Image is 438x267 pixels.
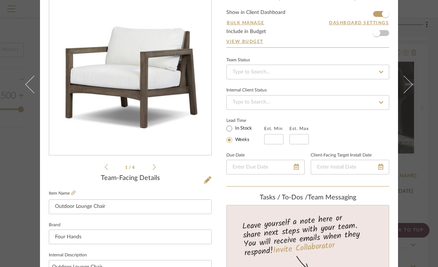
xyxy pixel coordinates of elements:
[129,165,132,170] span: /
[49,174,212,183] div: Team-Facing Details
[264,126,283,131] label: Est. Min
[226,210,390,259] div: Leave yourself a note here or share next steps with your team. You will receive emails when they ...
[311,154,372,157] label: Client-Facing Target Install Date
[125,165,129,170] span: 1
[226,117,264,124] label: Lead Time
[226,124,264,144] mat-radio-group: Select item type
[49,199,212,214] input: Enter Item Name
[226,95,389,110] input: Type to Search…
[226,160,305,174] input: Enter Due Date
[49,230,212,244] input: Enter Brand
[132,165,136,170] span: 4
[226,58,250,62] div: Team Status
[273,239,335,257] a: Invite Collaborator
[260,194,308,201] span: Tasks / To-Dos /
[234,125,252,132] label: In Stock
[226,154,245,157] label: Due Date
[289,126,309,131] label: Est. Max
[226,39,389,44] a: View Budget
[49,190,76,196] label: Item Name
[226,19,265,26] button: Bulk Manage
[226,194,389,202] div: team Messaging
[49,253,87,257] label: Internal Description
[329,19,389,26] button: Dashboard Settings
[234,137,249,143] label: Weeks
[226,89,267,92] div: Internal Client Status
[226,65,389,79] input: Type to Search…
[311,160,389,174] input: Enter Install Date
[49,223,61,227] label: Brand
